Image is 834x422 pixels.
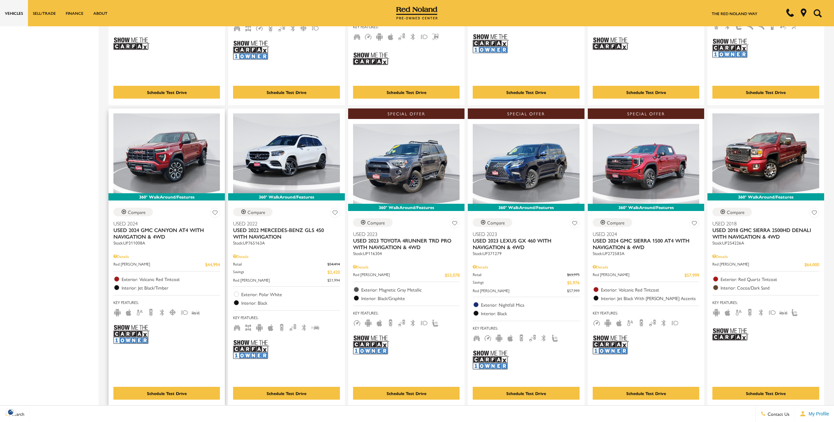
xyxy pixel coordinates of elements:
[735,309,743,315] span: Auto Climate Control
[205,261,220,268] span: $44,994
[233,38,269,62] img: Show Me the CARFAX 1-Owner Badge
[721,284,819,291] span: Interior: Cocoa/Dark Sand
[593,319,601,325] span: Adaptive Cruise Control
[233,113,340,193] img: 2022 Mercedes-Benz GLS GLS 450
[375,319,383,325] span: Apple Car-Play
[289,324,297,330] span: Blind Spot Monitor
[712,113,819,193] img: 2018 GMC Sierra 2500HD Denali
[147,89,187,95] div: Schedule Test Drive
[727,209,745,215] div: Compare
[113,309,121,315] span: Android Auto
[593,237,694,250] span: Used 2024 GMC Sierra 1500 AT4 With Navigation & 4WD
[570,218,580,230] button: Save Vehicle
[248,209,265,215] div: Compare
[353,237,455,250] span: Used 2023 Toyota 4Runner TRD Pro With Navigation & 4WD
[517,335,525,340] span: Backup Camera
[567,279,580,286] span: $5,976
[241,291,340,297] span: Exterior: Polar White
[746,89,786,95] div: Schedule Test Drive
[746,390,786,396] div: Schedule Test Drive
[228,193,345,200] div: 360° WalkAround/Features
[712,227,814,240] span: Used 2018 GMC Sierra 2500HD Denali With Navigation & 4WD
[450,218,460,230] button: Save Vehicle
[601,295,699,301] span: Interior: Jet Black With [PERSON_NAME] Accents
[398,319,406,325] span: Blind Spot Monitor
[353,231,460,250] a: Used 2023Used 2023 Toyota 4Runner TRD Pro With Navigation & 4WD
[795,406,834,422] button: Open user profile menu
[361,286,460,293] span: Exterior: Magnetic Gray Metallic
[712,261,804,268] span: Red [PERSON_NAME]
[113,220,220,240] a: Used 2024Used 2024 GMC Canyon AT4 With Navigation & 4WD
[108,193,225,200] div: 360° WalkAround/Features
[757,309,765,315] span: Bluetooth
[473,32,509,56] img: Show Me the CARFAX 1-Owner Badge
[267,89,306,95] div: Schedule Test Drive
[364,319,372,325] span: Android Auto
[809,208,819,220] button: Save Vehicle
[113,113,220,193] img: 2024 GMC Canyon AT4
[712,11,757,16] a: The Red Noland Way
[255,25,263,31] span: Adaptive Cruise Control
[353,333,389,357] img: Show Me the CARFAX 1-Owner Badge
[353,271,445,278] span: Red [PERSON_NAME]
[353,86,460,99] div: Schedule Test Drive - Used 2021 Jeep Grand Cherokee L Summit With Navigation & 4WD
[233,269,340,275] a: Savings $2,420
[506,335,514,340] span: Apple Car-Play
[649,319,656,325] span: Blind Spot Monitor
[593,231,694,237] span: Used 2024
[233,338,269,362] img: Show Me the CARFAX 1-Owner Badge
[420,33,428,39] span: Fog Lights
[255,324,263,330] span: Android Auto
[125,309,132,315] span: Apple Car-Play
[122,276,220,282] span: Exterior: Volcanic Red Tintcoat
[712,240,819,246] div: Stock : UP254226A
[601,286,699,293] span: Exterior: Volcanic Red Tintcoat
[233,253,340,259] div: Pricing Details - Used 2022 Mercedes-Benz GLS 450 With Navigation
[689,218,699,230] button: Save Vehicle
[481,310,579,316] span: Interior: Black
[473,387,579,400] div: Schedule Test Drive - Used 2023 Lexus GX 460 With Navigation & 4WD
[353,47,389,71] img: Show Me the CARFAX Badge
[210,208,220,220] button: Save Vehicle
[791,309,798,315] span: Heated Seats
[779,23,787,29] span: Satellite Radio Ready
[593,271,699,278] a: Red [PERSON_NAME] $57,999
[367,220,385,225] div: Compare
[746,23,754,29] span: Interior Accents
[364,33,372,39] span: Adaptive Cruise Control
[136,309,144,315] span: Auto Climate Control
[387,33,394,39] span: Apple Car-Play
[361,295,460,301] span: Interior: Black/Graphite
[122,284,220,291] span: Interior: Jet Black/Timber
[353,387,460,400] div: Schedule Test Drive - Used 2023 Toyota 4Runner TRD Pro With Navigation & 4WD
[267,25,274,31] span: Backup Camera
[420,319,428,325] span: Fog Lights
[445,271,460,278] span: $53,078
[387,319,394,325] span: Backup Camera
[311,324,319,330] span: Drivers Assistance Package
[712,86,819,99] div: Schedule Test Drive - Used 2021 Ford Bronco Black Diamond 4WD
[348,204,465,211] div: 360° WalkAround/Features
[473,288,579,293] a: Red [PERSON_NAME] $57,999
[593,271,684,278] span: Red [PERSON_NAME]
[233,220,335,227] span: Used 2022
[712,208,752,216] button: Compare Vehicle
[113,253,220,259] div: Pricing Details - Used 2024 GMC Canyon AT4 With Navigation & 4WD
[551,335,559,340] span: Heated Seats
[431,319,439,325] span: Heated Seats
[473,231,574,237] span: Used 2023
[289,25,297,31] span: Bluetooth
[180,309,188,315] span: Fog Lights
[735,23,743,29] span: Heated Seats
[473,124,579,204] img: 2023 Lexus GX 460
[712,299,819,306] span: Key Features :
[147,309,155,315] span: Backup Camera
[233,387,340,400] div: Schedule Test Drive - Used 2022 Mercedes-Benz GLS 450 With Navigation
[300,324,308,330] span: Bluetooth
[567,271,580,277] del: $63,975
[113,322,150,346] img: Show Me the CARFAX 1-Owner Badge
[779,309,787,315] span: Forward Collision Warning
[529,335,536,340] span: Blind Spot Monitor
[113,208,153,216] button: Compare Vehicle
[768,309,776,315] span: Fog Lights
